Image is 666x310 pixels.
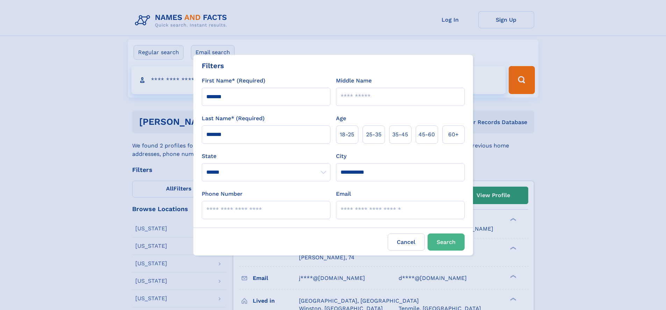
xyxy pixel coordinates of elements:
span: 60+ [448,130,459,139]
label: State [202,152,330,160]
span: 35‑45 [392,130,408,139]
label: Cancel [388,233,425,251]
span: 45‑60 [418,130,435,139]
label: Phone Number [202,190,243,198]
span: 25‑35 [366,130,381,139]
label: Email [336,190,351,198]
label: Last Name* (Required) [202,114,265,123]
label: City [336,152,346,160]
label: Age [336,114,346,123]
button: Search [428,233,465,251]
label: Middle Name [336,77,372,85]
span: 18‑25 [340,130,354,139]
label: First Name* (Required) [202,77,265,85]
div: Filters [202,60,224,71]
